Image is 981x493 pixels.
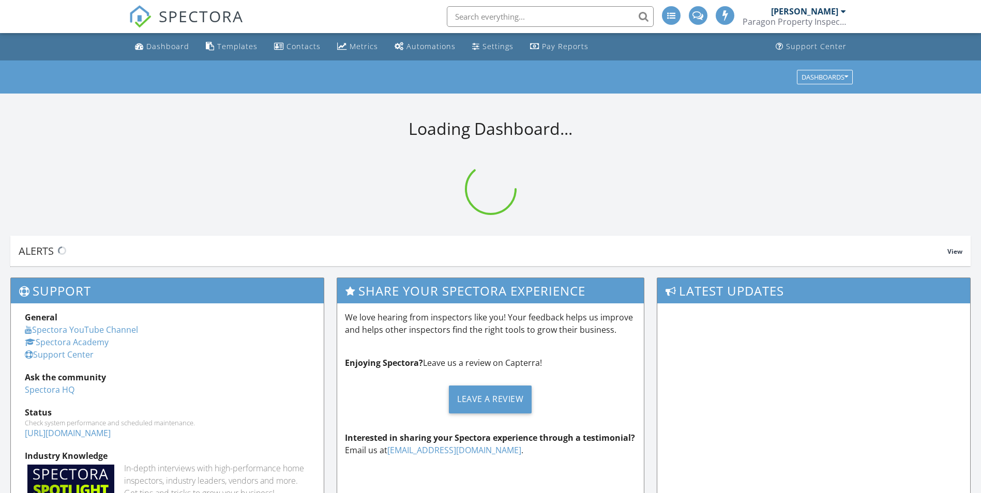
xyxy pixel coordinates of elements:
[657,278,970,303] h3: Latest Updates
[131,37,193,56] a: Dashboard
[11,278,324,303] h3: Support
[390,37,460,56] a: Automations (Advanced)
[345,432,635,443] strong: Interested in sharing your Spectora experience through a testimonial?
[482,41,514,51] div: Settings
[333,37,382,56] a: Metrics
[19,244,947,258] div: Alerts
[25,419,310,427] div: Check system performance and scheduled maintenance.
[802,73,848,81] div: Dashboards
[25,371,310,383] div: Ask the community
[337,278,644,303] h3: Share Your Spectora Experience
[129,5,152,28] img: The Best Home Inspection Software - Spectora
[406,41,456,51] div: Automations
[25,324,138,335] a: Spectora YouTube Channel
[159,5,244,27] span: SPECTORA
[25,349,94,360] a: Support Center
[743,17,846,27] div: Paragon Property Inspections LLC.
[345,357,636,369] p: Leave us a review on Capterra!
[387,444,521,456] a: [EMAIL_ADDRESS][DOMAIN_NAME]
[345,377,636,421] a: Leave a Review
[772,37,851,56] a: Support Center
[345,432,636,456] p: Email us at .
[286,41,321,51] div: Contacts
[786,41,847,51] div: Support Center
[129,14,244,36] a: SPECTORA
[146,41,189,51] div: Dashboard
[468,37,518,56] a: Settings
[270,37,325,56] a: Contacts
[202,37,262,56] a: Templates
[217,41,258,51] div: Templates
[25,427,111,439] a: [URL][DOMAIN_NAME]
[25,336,109,348] a: Spectora Academy
[345,357,423,368] strong: Enjoying Spectora?
[350,41,378,51] div: Metrics
[25,384,74,395] a: Spectora HQ
[947,247,962,256] span: View
[345,311,636,336] p: We love hearing from inspectors like you! Your feedback helps us improve and helps other inspecto...
[25,406,310,419] div: Status
[447,6,654,27] input: Search everything...
[25,450,310,462] div: Industry Knowledge
[25,312,57,323] strong: General
[542,41,588,51] div: Pay Reports
[526,37,593,56] a: Pay Reports
[797,70,853,84] button: Dashboards
[771,6,838,17] div: [PERSON_NAME]
[449,386,532,413] div: Leave a Review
